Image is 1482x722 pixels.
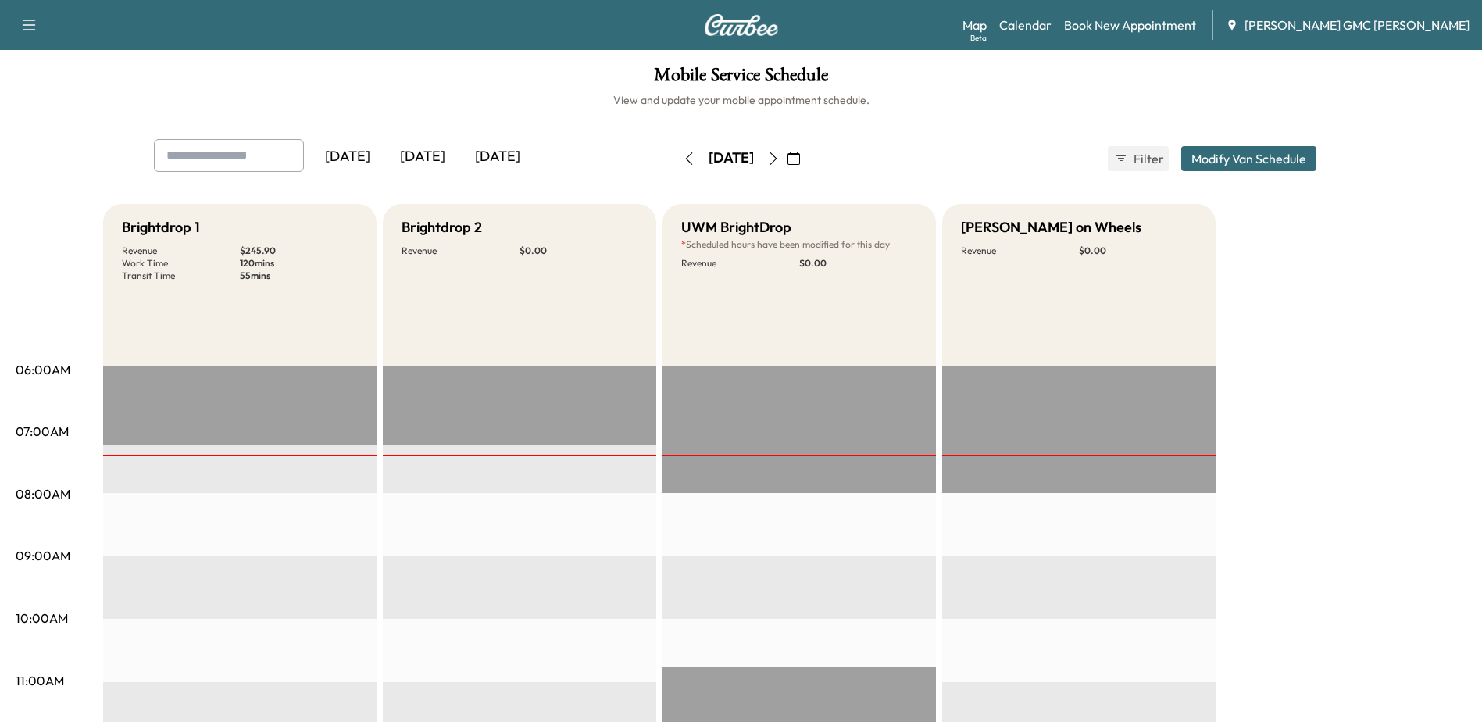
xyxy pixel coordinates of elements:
[1181,146,1316,171] button: Modify Van Schedule
[962,16,987,34] a: MapBeta
[16,546,70,565] p: 09:00AM
[704,14,779,36] img: Curbee Logo
[1245,16,1470,34] span: [PERSON_NAME] GMC [PERSON_NAME]
[520,245,637,257] p: $ 0.00
[16,609,68,627] p: 10:00AM
[709,148,754,168] div: [DATE]
[402,245,520,257] p: Revenue
[16,92,1466,108] h6: View and update your mobile appointment schedule.
[681,238,917,251] p: Scheduled hours have been modified for this day
[961,245,1079,257] p: Revenue
[402,216,482,238] h5: Brightdrop 2
[122,216,200,238] h5: Brightdrop 1
[970,32,987,44] div: Beta
[1134,149,1162,168] span: Filter
[799,257,917,270] p: $ 0.00
[122,245,240,257] p: Revenue
[1108,146,1169,171] button: Filter
[240,245,358,257] p: $ 245.90
[681,257,799,270] p: Revenue
[240,257,358,270] p: 120 mins
[1079,245,1197,257] p: $ 0.00
[16,360,70,379] p: 06:00AM
[460,139,535,175] div: [DATE]
[122,257,240,270] p: Work Time
[122,270,240,282] p: Transit Time
[16,422,69,441] p: 07:00AM
[240,270,358,282] p: 55 mins
[310,139,385,175] div: [DATE]
[16,66,1466,92] h1: Mobile Service Schedule
[999,16,1052,34] a: Calendar
[16,671,64,690] p: 11:00AM
[681,216,791,238] h5: UWM BrightDrop
[385,139,460,175] div: [DATE]
[961,216,1141,238] h5: [PERSON_NAME] on Wheels
[1064,16,1196,34] a: Book New Appointment
[16,484,70,503] p: 08:00AM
